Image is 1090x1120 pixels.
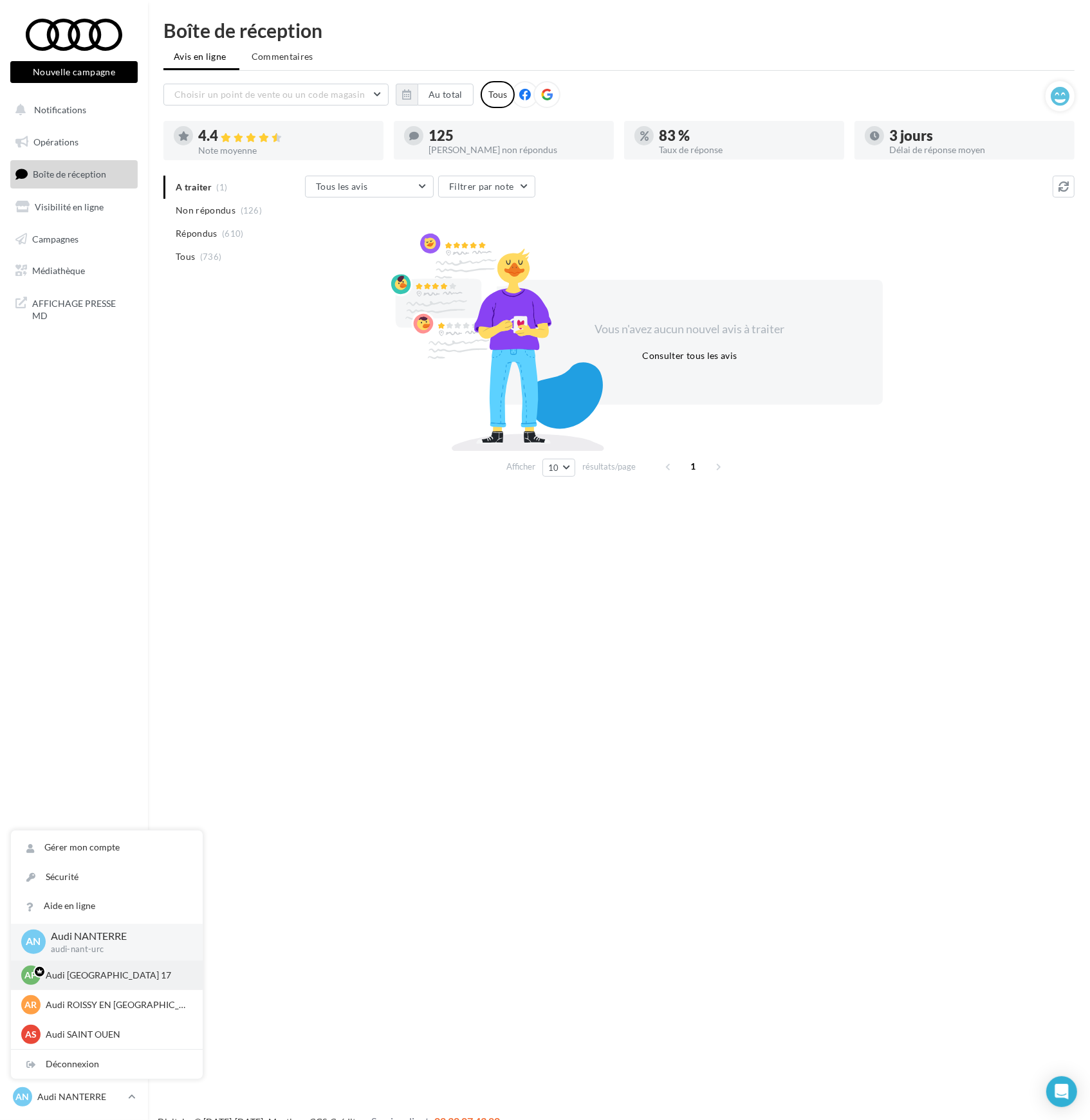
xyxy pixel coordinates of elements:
a: Aide en ligne [11,892,203,921]
span: AN [16,1090,30,1103]
button: Filtrer par note [438,176,535,197]
div: Déconnexion [11,1050,203,1079]
button: Choisir un point de vente ou un code magasin [163,84,389,106]
span: Choisir un point de vente ou un code magasin [174,89,365,100]
span: AN [26,935,41,950]
div: 125 [429,129,604,143]
span: Médiathèque [32,265,85,276]
div: Taux de réponse [659,145,834,154]
span: Non répondus [176,204,236,217]
span: 1 [683,456,704,477]
span: Boîte de réception [33,169,106,179]
button: 10 [542,459,575,477]
p: Audi [GEOGRAPHIC_DATA] 17 [46,969,187,982]
p: Audi ROISSY EN [GEOGRAPHIC_DATA] [46,998,187,1011]
a: Visibilité en ligne [8,194,140,221]
button: Au total [418,84,474,106]
span: 10 [548,463,559,473]
button: Tous les avis [305,176,434,197]
span: Répondus [176,227,217,240]
p: Audi SAINT OUEN [46,1028,187,1041]
span: résultats/page [582,461,636,473]
span: Tous les avis [316,181,368,192]
a: Campagnes [8,226,140,253]
span: Notifications [34,104,86,115]
button: Au total [396,84,474,106]
div: Note moyenne [198,146,373,155]
p: Audi NANTERRE [37,1090,123,1103]
button: Nouvelle campagne [10,61,138,83]
div: Vous n'avez aucun nouvel avis à traiter [579,321,800,338]
div: Boîte de réception [163,21,1075,40]
span: Opérations [33,136,79,147]
span: Campagnes [32,233,79,244]
div: Délai de réponse moyen [889,145,1064,154]
a: Opérations [8,129,140,156]
div: 83 % [659,129,834,143]
div: Open Intercom Messenger [1046,1076,1077,1107]
span: (126) [241,205,263,216]
span: (610) [222,228,244,239]
p: audi-nant-urc [51,944,182,955]
span: AS [25,1028,37,1041]
a: Gérer mon compte [11,833,203,862]
button: Notifications [8,96,135,124]
span: AP [25,969,37,982]
div: Tous [481,81,515,108]
span: Afficher [506,461,535,473]
span: Tous [176,250,195,263]
span: (736) [200,252,222,262]
span: AR [25,998,37,1011]
span: Visibilité en ligne [35,201,104,212]
a: Boîte de réception [8,160,140,188]
span: AFFICHAGE PRESSE MD [32,295,133,322]
button: Consulter tous les avis [637,348,742,363]
div: [PERSON_NAME] non répondus [429,145,604,154]
a: Médiathèque [8,257,140,284]
div: 4.4 [198,129,373,143]
p: Audi NANTERRE [51,929,182,944]
span: Commentaires [252,50,313,63]
a: AFFICHAGE PRESSE MD [8,289,140,327]
a: Sécurité [11,863,203,892]
div: 3 jours [889,129,1064,143]
a: AN Audi NANTERRE [10,1085,138,1109]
